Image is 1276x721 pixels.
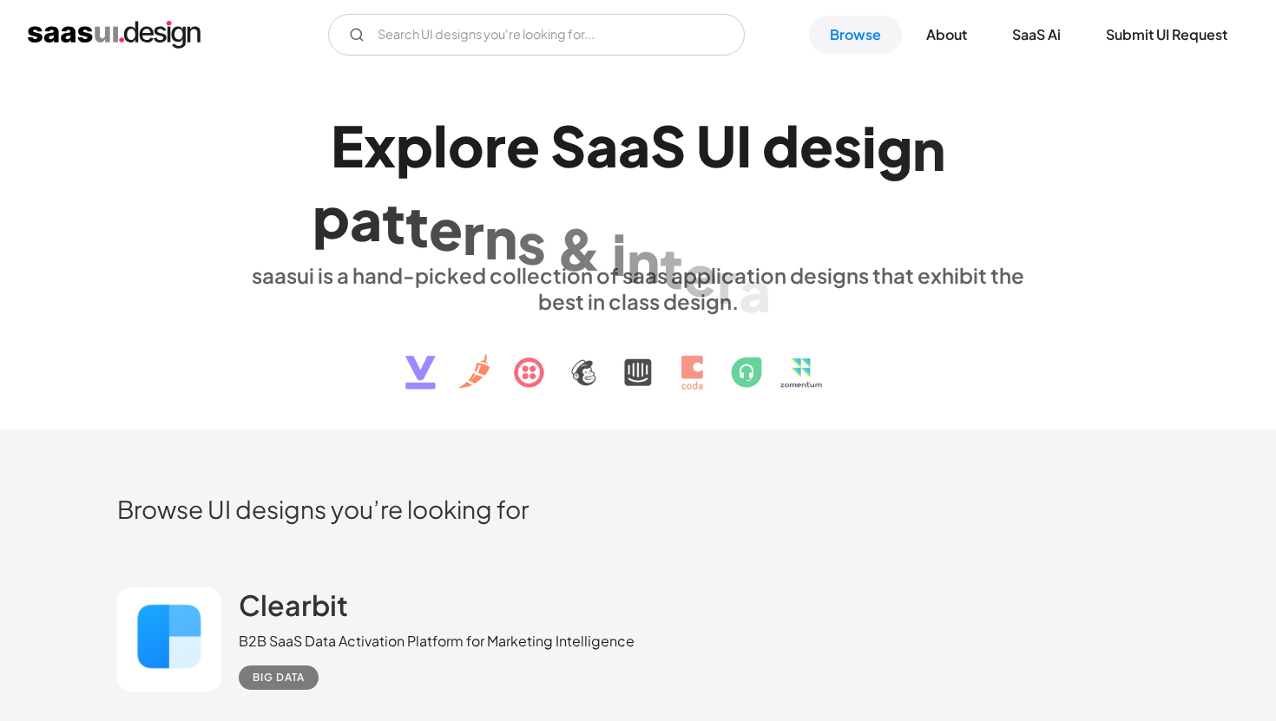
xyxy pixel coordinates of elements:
div: n [912,115,945,182]
div: x [364,112,396,179]
div: g [877,114,912,180]
div: S [650,112,686,179]
div: p [396,112,433,179]
div: U [696,112,736,179]
div: S [550,112,586,179]
div: i [862,113,877,180]
a: Submit UI Request [1085,16,1248,54]
div: r [463,200,484,266]
div: r [717,249,739,316]
a: home [28,21,201,49]
div: e [683,241,717,308]
div: n [484,205,517,272]
div: n [627,227,660,294]
div: & [556,215,602,282]
div: I [736,112,752,179]
a: Clearbit [239,587,348,631]
h1: Explore SaaS UI design patterns & interactions. [239,112,1037,246]
div: t [382,189,405,256]
div: t [660,234,683,301]
a: About [905,16,988,54]
div: a [739,257,771,324]
div: t [405,192,429,259]
img: text, icon, saas logo [375,314,901,404]
div: s [833,112,862,179]
h2: Browse UI designs you’re looking for [117,494,1159,524]
a: Browse [809,16,902,54]
div: B2B SaaS Data Activation Platform for Marketing Intelligence [239,631,635,652]
div: p [312,184,350,251]
div: e [799,112,833,179]
form: Email Form [328,14,745,56]
div: a [618,112,650,179]
div: l [433,112,448,179]
div: i [612,221,627,288]
div: a [350,186,382,252]
input: Search UI designs you're looking for... [328,14,745,56]
div: e [429,196,463,263]
div: o [448,112,484,179]
div: r [484,112,506,179]
h2: Clearbit [239,587,348,622]
div: saasui is a hand-picked collection of saas application designs that exhibit the best in class des... [239,262,1037,314]
a: SaaS Ai [991,16,1082,54]
div: a [586,112,618,179]
div: E [331,112,364,179]
div: s [517,210,546,277]
div: Big Data [253,667,305,688]
div: e [506,112,540,179]
div: d [762,112,799,179]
